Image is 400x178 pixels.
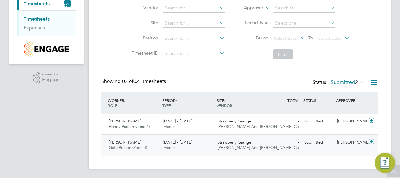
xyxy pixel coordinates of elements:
[335,137,367,148] div: [PERSON_NAME]
[269,116,302,127] div: -
[24,41,69,57] img: countryside-properties-logo-retina.png
[273,19,335,28] input: Select one
[235,5,263,11] label: Approver
[109,124,150,129] span: Handy Person (Zone 4)
[313,78,365,87] div: Status
[163,124,177,129] span: Manual
[33,72,60,84] a: Powered byEngage
[109,145,147,150] span: Gate Person (Zone 4)
[163,49,225,58] input: Search for...
[302,137,335,148] div: Submitted
[122,78,133,85] span: 02 of
[163,145,177,150] span: Manual
[124,98,125,103] span: /
[307,34,315,42] span: To
[163,19,225,28] input: Search for...
[302,95,335,106] div: STATUS
[273,4,335,13] input: Search for...
[163,34,225,43] input: Search for...
[224,98,225,103] span: /
[130,50,158,56] label: Timesheet ID
[109,118,141,124] span: [PERSON_NAME]
[162,103,171,108] span: TYPE
[355,79,358,86] span: 2
[218,118,251,124] span: Strawberry Grange
[130,20,158,26] label: Site
[274,35,297,41] span: Select date
[161,95,215,111] div: PERIOD
[163,118,192,124] span: [DATE] - [DATE]
[176,98,177,103] span: /
[163,4,225,13] input: Search for...
[122,78,166,85] span: 02 Timesheets
[17,41,76,57] a: Go to home page
[218,145,303,150] span: [PERSON_NAME] And [PERSON_NAME] Co…
[101,78,167,85] div: Showing
[240,35,269,41] label: Period
[218,124,303,129] span: [PERSON_NAME] And [PERSON_NAME] Co…
[335,116,367,127] div: [PERSON_NAME]
[375,153,395,173] button: Engage Resource Center
[24,16,50,22] a: Timesheets
[318,35,341,41] span: Select date
[42,72,60,77] span: Powered by
[106,95,161,111] div: WORKER
[163,139,192,145] span: [DATE] - [DATE]
[217,103,232,108] span: VENDOR
[42,77,60,82] span: Engage
[130,35,158,41] label: Position
[108,103,117,108] span: ROLE
[130,5,158,10] label: Vendor
[240,20,269,26] label: Period Type
[287,98,299,103] span: TOTAL
[331,79,364,86] label: Submitted
[269,137,302,148] div: -
[17,10,76,36] div: Timesheets
[215,95,269,111] div: SITE
[335,95,367,106] div: APPROVER
[273,49,293,59] button: Filter
[24,1,50,7] span: Timesheets
[302,116,335,127] div: Submitted
[109,139,141,145] span: [PERSON_NAME]
[24,25,45,31] a: Expenses
[218,139,251,145] span: Strawberry Grange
